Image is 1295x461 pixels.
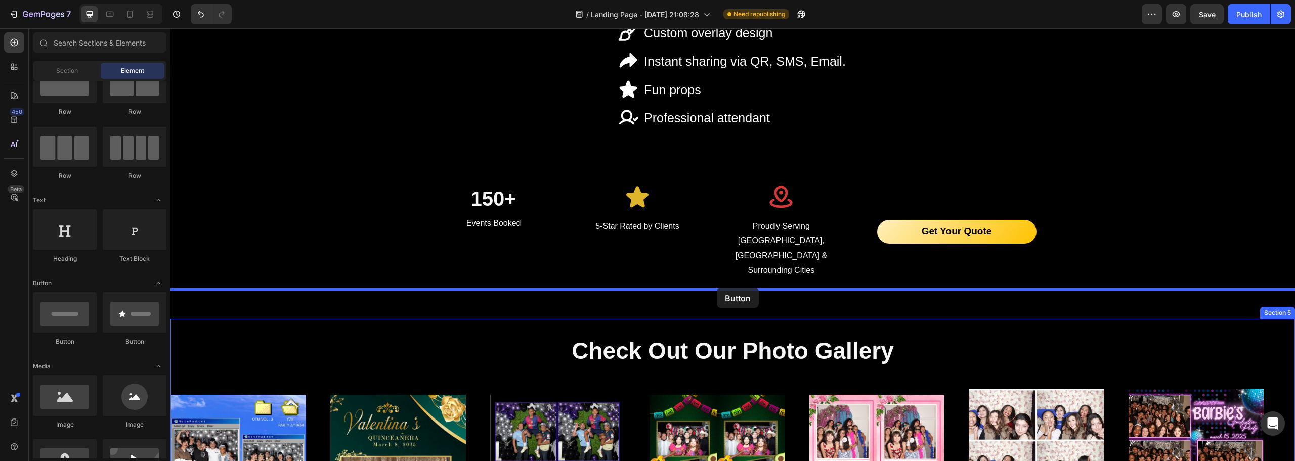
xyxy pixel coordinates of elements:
iframe: Design area [170,28,1295,461]
span: Text [33,196,46,205]
span: Toggle open [150,358,166,374]
button: 7 [4,4,75,24]
span: Media [33,362,51,371]
div: Undo/Redo [191,4,232,24]
div: Button [103,337,166,346]
input: Search Sections & Elements [33,32,166,53]
span: Toggle open [150,192,166,208]
div: Beta [8,185,24,193]
div: Row [103,171,166,180]
div: Image [103,420,166,429]
span: Save [1199,10,1216,19]
span: Toggle open [150,275,166,291]
span: Element [121,66,144,75]
span: / [586,9,589,20]
span: Button [33,279,52,288]
div: Row [33,171,97,180]
div: Open Intercom Messenger [1261,411,1285,436]
button: Publish [1228,4,1270,24]
div: Heading [33,254,97,263]
div: Image [33,420,97,429]
span: Need republishing [733,10,785,19]
div: Button [33,337,97,346]
div: Row [33,107,97,116]
div: 450 [10,108,24,116]
span: Section [56,66,78,75]
span: Landing Page - [DATE] 21:08:28 [591,9,699,20]
button: Save [1190,4,1224,24]
p: 7 [66,8,71,20]
div: Text Block [103,254,166,263]
div: Row [103,107,166,116]
div: Publish [1236,9,1262,20]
